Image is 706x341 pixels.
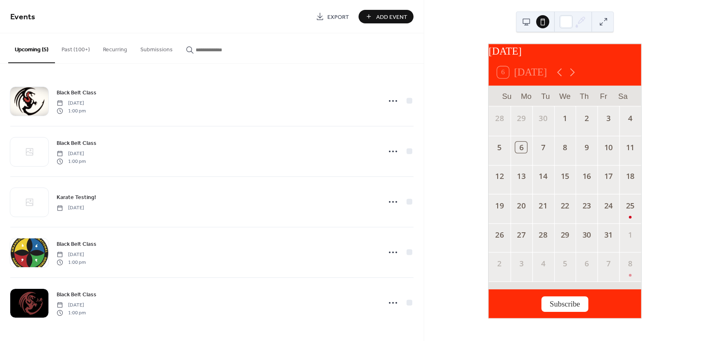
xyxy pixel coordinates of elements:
span: [DATE] [57,204,84,212]
div: 6 [516,142,527,153]
span: Add Event [376,13,407,21]
div: 28 [494,112,505,124]
div: 1 [624,229,636,240]
div: 3 [603,112,614,124]
div: We [555,85,575,106]
div: 11 [624,142,636,153]
div: Th [575,85,594,106]
button: Upcoming (5) [8,33,55,63]
button: Add Event [359,10,414,23]
div: 25 [624,200,636,211]
div: 28 [537,229,549,240]
span: Black Belt Class [57,89,96,97]
span: 1:00 pm [57,309,86,316]
span: [DATE] [57,150,86,158]
div: Fr [594,85,613,106]
div: 24 [603,200,614,211]
a: Export [310,10,355,23]
a: Black Belt Class [57,88,96,97]
div: 2 [581,112,592,124]
div: Tu [536,85,555,106]
div: 3 [516,258,527,270]
div: 23 [581,200,592,211]
button: Submissions [134,33,179,62]
button: Subscribe [541,296,589,312]
span: 1:00 pm [57,158,86,165]
div: 12 [494,171,505,182]
div: 16 [581,171,592,182]
div: 7 [537,142,549,153]
span: 1:00 pm [57,259,86,266]
span: [DATE] [57,251,86,259]
span: Black Belt Class [57,139,96,148]
div: 27 [516,229,527,240]
div: Mo [516,85,536,106]
div: Su [497,85,516,106]
button: Recurring [96,33,134,62]
span: 1:00 pm [57,107,86,114]
button: Past (100+) [55,33,96,62]
span: Black Belt Class [57,240,96,249]
span: Karate Testing! [57,193,96,202]
div: 1 [559,112,571,124]
div: 26 [494,229,505,240]
a: Black Belt Class [57,239,96,249]
div: 30 [537,112,549,124]
span: Events [10,9,35,25]
div: 21 [537,200,549,211]
div: 13 [516,171,527,182]
div: 5 [494,142,505,153]
div: 31 [603,229,614,240]
div: 4 [624,112,636,124]
a: Black Belt Class [57,138,96,148]
div: 10 [603,142,614,153]
div: 19 [494,200,505,211]
div: 29 [516,112,527,124]
div: [DATE] [489,44,641,59]
div: 7 [603,258,614,270]
div: 8 [624,258,636,270]
div: 4 [537,258,549,270]
div: 17 [603,171,614,182]
div: 15 [559,171,571,182]
span: Export [327,13,349,21]
div: 9 [581,142,592,153]
span: [DATE] [57,100,86,107]
div: 8 [559,142,571,153]
div: 2 [494,258,505,270]
div: 22 [559,200,571,211]
div: 14 [537,171,549,182]
div: 29 [559,229,571,240]
div: Sa [613,85,633,106]
div: 6 [581,258,592,270]
div: 20 [516,200,527,211]
a: Karate Testing! [57,192,96,202]
a: Black Belt Class [57,290,96,299]
div: 5 [559,258,571,270]
div: 30 [581,229,592,240]
span: [DATE] [57,302,86,309]
div: 18 [624,171,636,182]
span: Black Belt Class [57,291,96,299]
